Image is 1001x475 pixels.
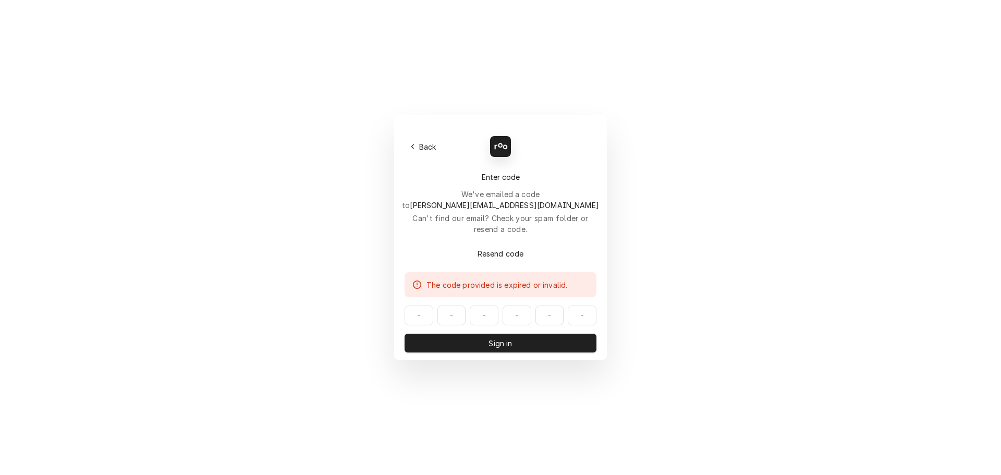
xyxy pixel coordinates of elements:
[405,172,596,182] div: Enter code
[486,338,514,349] span: Sign in
[475,248,526,259] span: Resend code
[405,139,443,154] button: Back
[405,213,596,235] div: Can't find our email? Check your spam folder or resend a code.
[410,201,599,210] span: [PERSON_NAME][EMAIL_ADDRESS][DOMAIN_NAME]
[402,201,599,210] span: to
[402,189,599,211] div: We've emailed a code
[417,141,438,152] span: Back
[405,244,596,263] button: Resend code
[426,279,567,290] p: The code provided is expired or invalid.
[405,334,596,352] button: Sign in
